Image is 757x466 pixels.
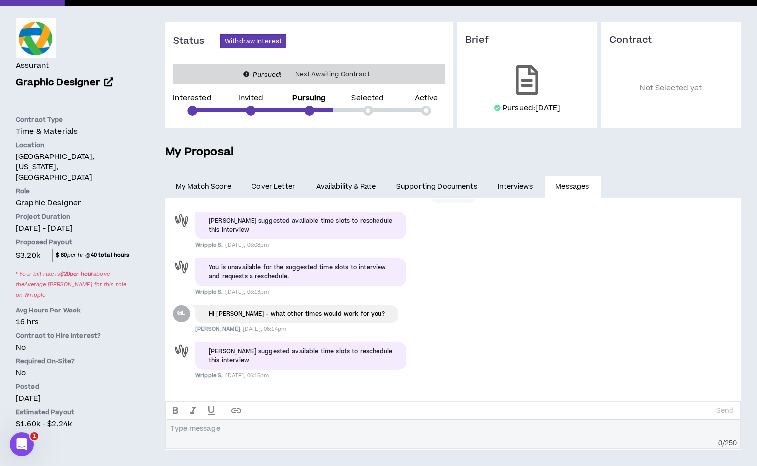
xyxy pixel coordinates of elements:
div: You is unavailable for the suggested time slots to interview and requests a reschedule. [209,263,393,281]
h3: Brief [465,34,589,46]
p: [DATE] [16,393,133,404]
p: Contract Type [16,115,133,124]
span: [DATE], 06:15pm [225,372,269,379]
a: Supporting Documents [386,176,487,198]
span: / 250 [722,438,737,448]
button: UNDERLINE text [202,402,220,419]
span: Graphic Designer [16,198,81,208]
p: 16 hrs [16,317,133,327]
p: Invited [238,95,263,102]
p: Role [16,187,133,196]
p: Location [16,141,133,150]
p: Proposed Payout [16,238,133,247]
p: Not Selected yet [609,61,733,116]
p: Avg Hours Per Week [16,306,133,315]
h5: My Proposal [165,144,741,160]
span: Next Awaiting Contract [289,69,376,79]
div: Wripple S. [173,258,190,276]
button: Withdraw Interest [220,34,286,48]
button: BOLD text [166,402,184,419]
p: Time & Materials [16,126,133,137]
p: $1.60k - $2.24k [16,419,133,429]
p: [DATE] - [DATE] [16,223,133,234]
span: $3.20k [16,249,40,262]
strong: $ 20 per hour [60,270,94,278]
span: [DATE], 06:13pm [225,288,269,296]
p: Pursuing [292,95,326,102]
div: GL [177,311,185,316]
strong: $ 80 [56,251,67,259]
p: Selected [351,95,384,102]
button: ITALIC text [184,402,202,419]
strong: 40 total hours [91,251,130,259]
p: Posted [16,382,133,391]
h3: Status [173,35,220,47]
p: Estimated Payout [16,408,133,417]
span: [DATE], 06:14pm [243,325,286,333]
span: Graphic Designer [16,76,100,89]
a: Graphic Designer [16,76,133,90]
p: [GEOGRAPHIC_DATA], [US_STATE], [GEOGRAPHIC_DATA] [16,152,133,183]
p: No [16,342,133,353]
p: Required On-Site? [16,357,133,366]
h3: Contract [609,34,733,46]
p: No [16,368,133,378]
span: Wripple S. [195,372,223,379]
div: Wripple S. [173,212,190,229]
span: [PERSON_NAME] [195,325,240,333]
i: Pursued! [253,70,281,79]
p: Project Duration [16,212,133,221]
div: Wripple S. [173,342,190,360]
span: Cover Letter [252,181,295,192]
span: [DATE], 06:08pm [225,241,269,249]
button: create hypertext link [227,402,245,419]
span: per hr @ [52,249,133,262]
span: Wripple S. [195,288,223,296]
p: Interested [173,95,211,102]
iframe: Intercom live chat [10,432,34,456]
a: Interviews [488,176,545,198]
div: [PERSON_NAME] suggested available time slots to reschedule this interview [209,217,393,234]
h4: Assurant [16,60,49,71]
span: Wripple S. [195,241,223,249]
button: Send [712,404,738,418]
span: 1 [30,432,38,440]
p: Hi [PERSON_NAME] - what other times would work for you? [209,310,385,319]
a: Availability & Rate [306,176,386,198]
div: [PERSON_NAME] suggested available time slots to reschedule this interview [209,347,393,365]
a: My Match Score [165,176,242,198]
p: Contract to Hire Interest? [16,331,133,340]
div: Giselle L. [173,305,190,322]
p: Pursued: [DATE] [503,103,560,113]
span: * Your bill rate is above the Average [PERSON_NAME] for this role on Wripple [16,267,133,302]
span: 0 [718,438,722,448]
p: Send [716,406,734,415]
p: Active [415,95,438,102]
a: Messages [545,176,602,198]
